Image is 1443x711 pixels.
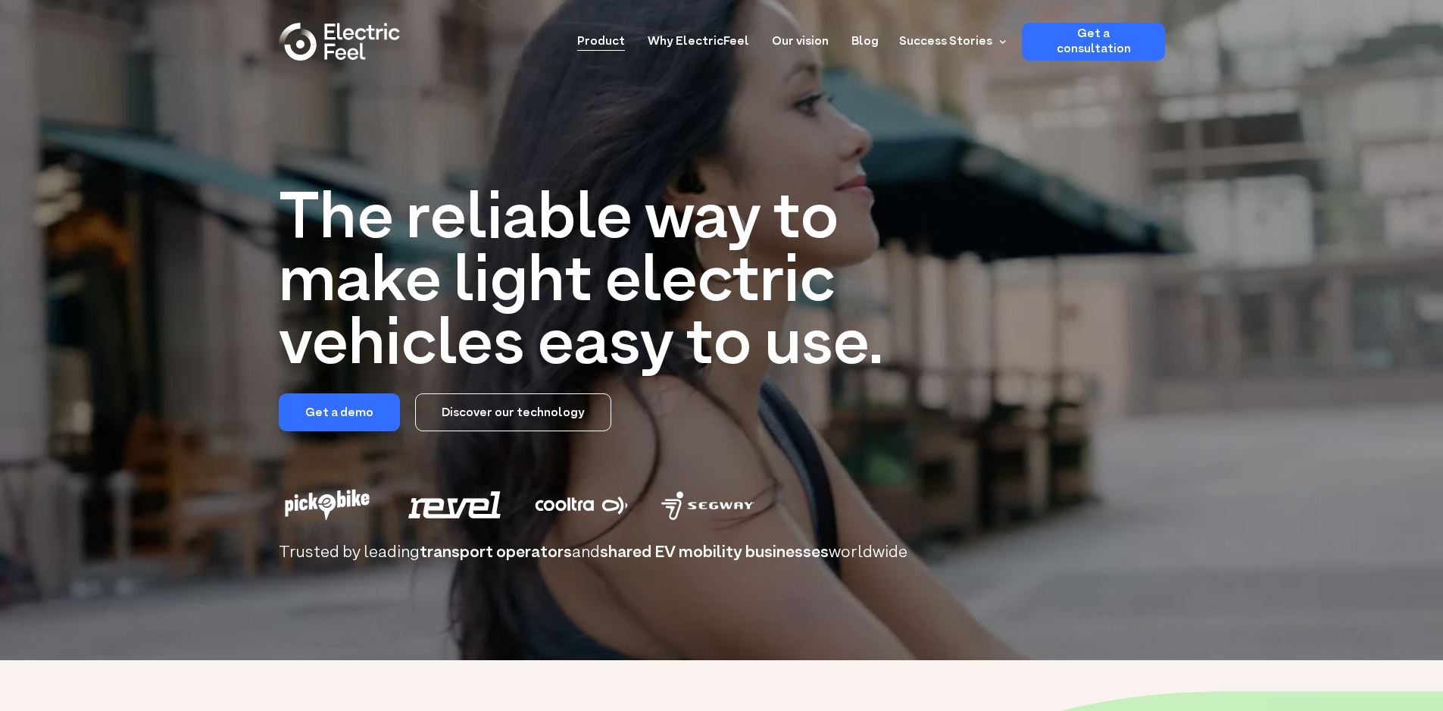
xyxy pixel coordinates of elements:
[57,60,130,89] input: Submit
[1022,23,1165,61] a: Get a consultation
[648,23,749,51] a: Why ElectricFeel
[279,189,910,378] h1: The reliable way to make light electric vehicles easy to use.
[600,541,829,565] span: shared EV mobility businesses
[899,33,992,51] div: Success Stories
[415,393,611,431] a: Discover our technology
[279,544,1165,562] h2: Trusted by leading and worldwide
[577,23,625,51] a: Product
[890,23,1010,61] div: Success Stories
[851,23,879,51] a: Blog
[1343,611,1422,690] iframe: Chatbot
[420,541,572,565] span: transport operators
[279,393,400,431] a: Get a demo
[772,23,829,51] a: Our vision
